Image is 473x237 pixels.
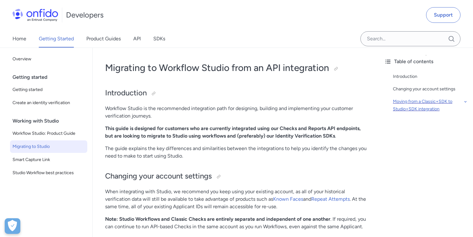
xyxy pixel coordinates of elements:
[105,171,367,182] h2: Changing your account settings
[393,85,468,93] a: Changing your account settings
[10,167,87,179] a: Studio Workflow best practices
[393,98,468,113] a: Moving from a Classic+SDK to Studio+SDK integration
[13,169,85,177] span: Studio Workflow best practices
[13,156,85,164] span: Smart Capture Link
[105,216,330,222] strong: Note: Studio Workflows and Classic Checks are entirely separate and independent of one another
[10,97,87,109] a: Create an identity verification
[13,71,90,83] div: Getting started
[86,30,121,48] a: Product Guides
[360,31,460,46] input: Onfido search input field
[10,140,87,153] a: Migrating to Studio
[10,53,87,65] a: Overview
[311,196,350,202] a: Repeat Attempts
[39,30,74,48] a: Getting Started
[13,99,85,107] span: Create an identity verification
[393,73,468,80] a: Introduction
[13,9,58,21] img: Onfido Logo
[273,196,303,202] a: Known Faces
[13,55,85,63] span: Overview
[13,143,85,150] span: Migrating to Studio
[66,10,104,20] h1: Developers
[10,127,87,140] a: Workflow Studio: Product Guide
[10,83,87,96] a: Getting started
[105,188,367,210] p: When integrating with Studio, we recommend you keep using your existing account, as all of your h...
[5,218,20,234] div: Cookie Preferences
[105,125,367,140] p: .
[13,115,90,127] div: Working with Studio
[153,30,165,48] a: SDKs
[426,7,460,23] a: Support
[5,218,20,234] button: Open Preferences
[13,30,26,48] a: Home
[13,86,85,93] span: Getting started
[13,130,85,137] span: Workflow Studio: Product Guide
[105,88,367,98] h2: Introduction
[105,105,367,120] p: Workflow Studio is the recommended integration path for designing, building and implementing your...
[384,58,468,65] div: Table of contents
[105,62,367,74] h1: Migrating to Workflow Studio from an API integration
[133,30,141,48] a: API
[105,215,367,230] p: . If required, you can continue to run API-based Checks in the same account as you run Workflows,...
[105,125,361,139] strong: This guide is designed for customers who are currently integrated using our Checks and Reports AP...
[105,145,367,160] p: The guide explains the key differences and similarities between the integrations to help you iden...
[10,154,87,166] a: Smart Capture Link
